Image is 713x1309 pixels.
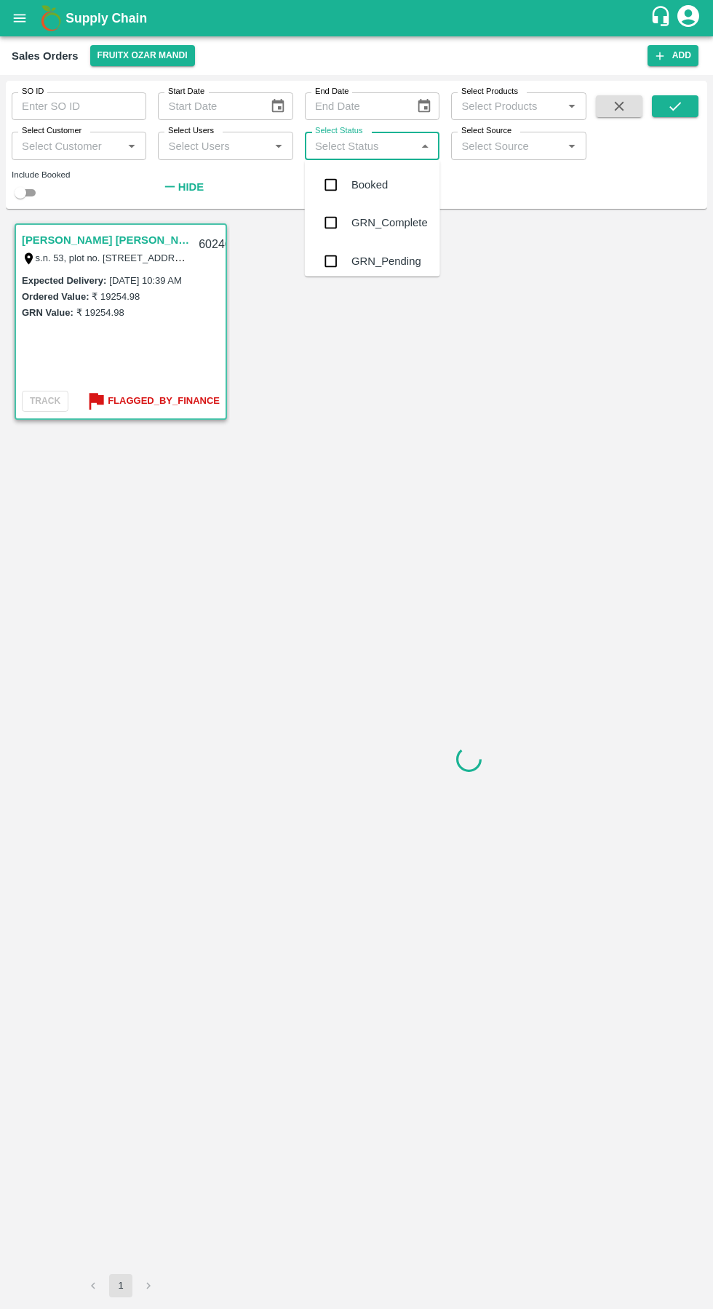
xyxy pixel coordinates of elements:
input: End Date [305,92,405,120]
button: Open [562,97,581,116]
button: Choose date [264,92,292,120]
input: Enter SO ID [12,92,146,120]
img: logo [36,4,65,33]
label: Select Customer [22,125,81,137]
label: End Date [315,86,348,98]
label: Select Status [315,125,363,137]
input: Select Source [455,136,557,155]
div: Booked [351,177,388,193]
button: Open [122,137,141,156]
button: Flagged_By_Finance [84,389,220,413]
input: Select Products [455,97,557,116]
label: Start Date [168,86,204,98]
a: [PERSON_NAME] [PERSON_NAME] [PERSON_NAME] (Ozar) [22,231,190,250]
label: SO ID [22,86,44,98]
label: [DATE] 10:39 AM [109,275,181,286]
strong: Hide [178,181,204,193]
button: Add [648,45,698,66]
div: account of current user [675,3,701,33]
div: GRN_Complete [351,215,428,231]
button: Hide [158,175,207,199]
label: ₹ 19254.98 [92,291,140,302]
label: Select Users [168,125,214,137]
a: Supply Chain [65,8,650,28]
b: Flagged_By_Finance [108,393,220,410]
button: open drawer [3,1,36,35]
label: ₹ 19254.98 [76,307,124,318]
input: Select Users [162,136,264,155]
nav: pagination navigation [79,1274,162,1297]
button: page 1 [109,1274,132,1297]
div: 602466 [190,228,246,262]
label: Select Products [461,86,518,98]
button: Open [269,137,288,156]
div: Include Booked [12,168,146,181]
label: Select Source [461,125,511,137]
button: Close [415,137,434,156]
label: Ordered Value: [22,291,89,302]
div: GRN_Pending [351,253,421,269]
div: Sales Orders [12,47,79,65]
button: Open [562,137,581,156]
button: Choose date [410,92,438,120]
input: Select Customer [16,136,118,155]
label: GRN Value: [22,307,73,318]
input: Select Status [309,136,411,155]
b: Supply Chain [65,11,147,25]
label: s.n. 53, plot no. [STREET_ADDRESS] [36,252,196,263]
div: customer-support [650,5,675,31]
button: Select DC [90,45,195,66]
input: Start Date [158,92,258,120]
label: Expected Delivery : [22,275,106,286]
